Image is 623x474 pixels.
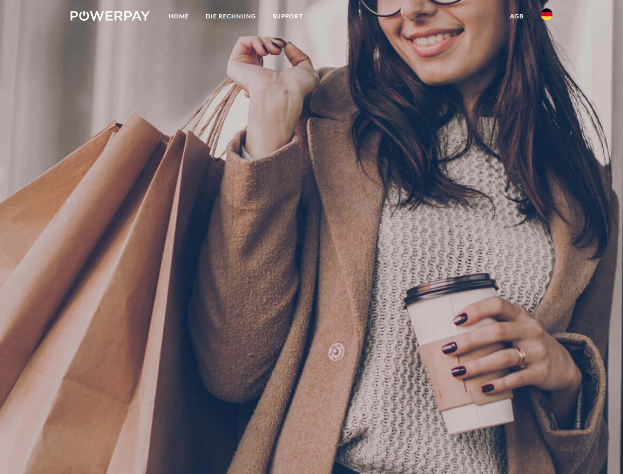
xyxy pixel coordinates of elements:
[541,8,552,20] img: de
[71,11,150,21] img: logo-powerpay-white.svg
[502,7,532,25] a: agb
[160,7,197,25] a: Home
[264,7,311,25] a: SUPPORT
[197,7,264,25] a: DIE RECHNUNG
